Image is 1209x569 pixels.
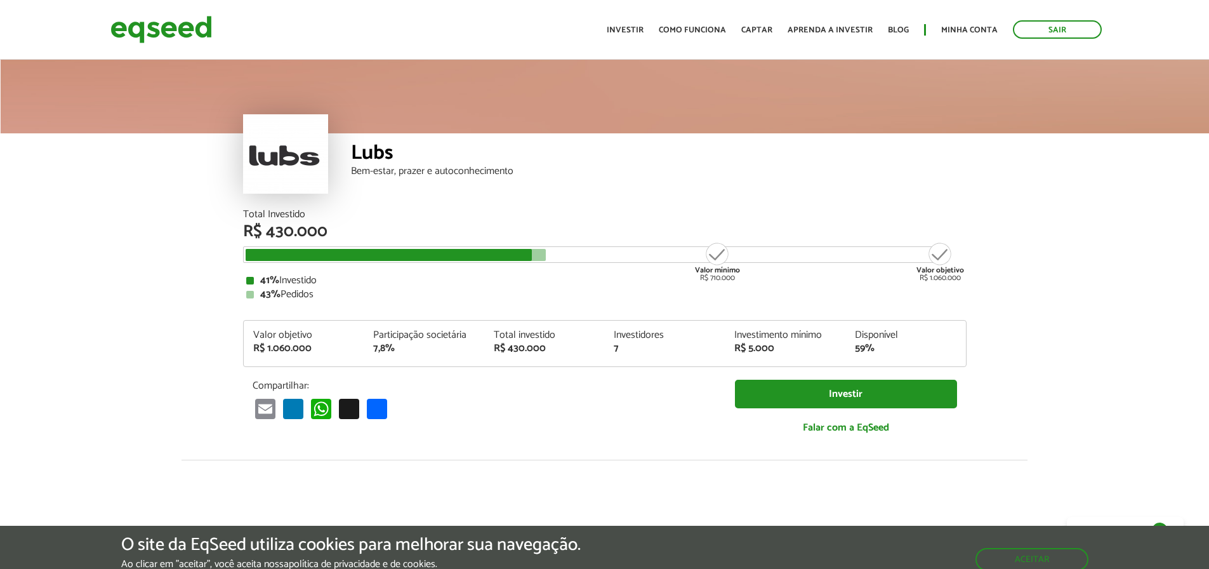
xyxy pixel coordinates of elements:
[1013,20,1102,39] a: Sair
[695,264,740,276] strong: Valor mínimo
[855,344,956,354] div: 59%
[1067,517,1184,544] a: Fale conosco
[607,26,644,34] a: Investir
[281,398,306,419] a: LinkedIn
[253,380,716,392] p: Compartilhar:
[351,143,967,166] div: Lubs
[855,330,956,340] div: Disponível
[741,26,772,34] a: Captar
[659,26,726,34] a: Como funciona
[260,272,279,289] strong: 41%
[373,344,475,354] div: 7,8%
[253,398,278,419] a: Email
[494,330,595,340] div: Total investido
[246,290,963,300] div: Pedidos
[734,330,836,340] div: Investimento mínimo
[253,344,355,354] div: R$ 1.060.000
[735,415,957,441] a: Falar com a EqSeed
[243,224,967,240] div: R$ 430.000
[351,166,967,177] div: Bem-estar, prazer e autoconhecimento
[916,241,964,282] div: R$ 1.060.000
[788,26,873,34] a: Aprenda a investir
[494,344,595,354] div: R$ 430.000
[243,210,967,220] div: Total Investido
[694,241,741,282] div: R$ 710.000
[336,398,362,419] a: X
[373,330,475,340] div: Participação societária
[110,13,212,46] img: EqSeed
[260,286,281,303] strong: 43%
[121,535,581,555] h5: O site da EqSeed utiliza cookies para melhorar sua navegação.
[253,330,355,340] div: Valor objetivo
[364,398,390,419] a: Compartilhar
[916,264,964,276] strong: Valor objetivo
[614,330,715,340] div: Investidores
[308,398,334,419] a: WhatsApp
[735,380,957,408] a: Investir
[888,26,909,34] a: Blog
[734,344,836,354] div: R$ 5.000
[941,26,998,34] a: Minha conta
[246,276,963,286] div: Investido
[614,344,715,354] div: 7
